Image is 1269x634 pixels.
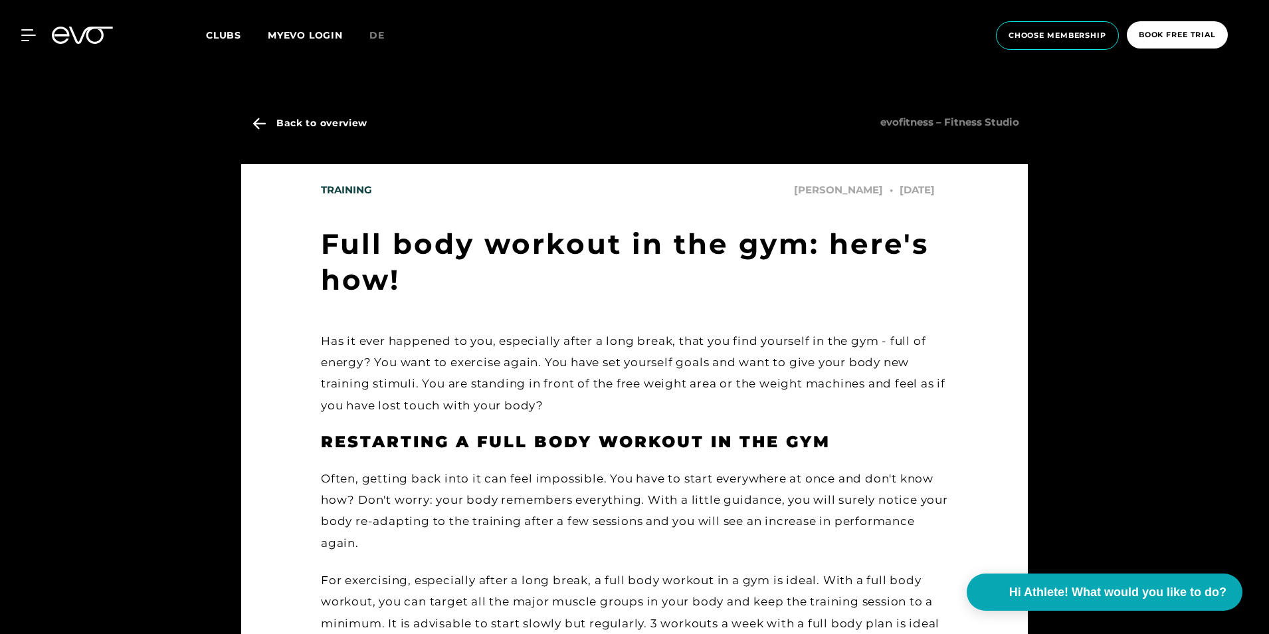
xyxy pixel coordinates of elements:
a: MYEVO LOGIN [268,29,343,41]
a: de [369,28,401,43]
a: choose membership [992,21,1123,50]
span: book free trial [1139,29,1216,41]
span: Back to overview [276,116,367,130]
h3: Restarting a full body workout in the gym [321,432,948,452]
span: Clubs [206,29,241,41]
span: [DATE] [900,183,948,198]
span: [PERSON_NAME] [794,183,900,198]
a: Back to overview [248,106,373,164]
span: Training [321,183,372,198]
div: Has it ever happened to you, especially after a long break, that you find yourself in the gym - f... [321,330,948,416]
a: Clubs [206,29,268,41]
h1: Full body workout in the gym: here's how! [321,226,948,298]
span: choose membership [1009,30,1106,41]
span: evofitness – Fitness Studio [872,106,1028,164]
a: book free trial [1123,21,1232,50]
div: Often, getting back into it can feel impossible. You have to start everywhere at once and don't k... [321,468,948,554]
span: Hi Athlete! What would you like to do? [1009,583,1226,601]
span: de [369,29,385,41]
button: Hi Athlete! What would you like to do? [967,574,1242,611]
